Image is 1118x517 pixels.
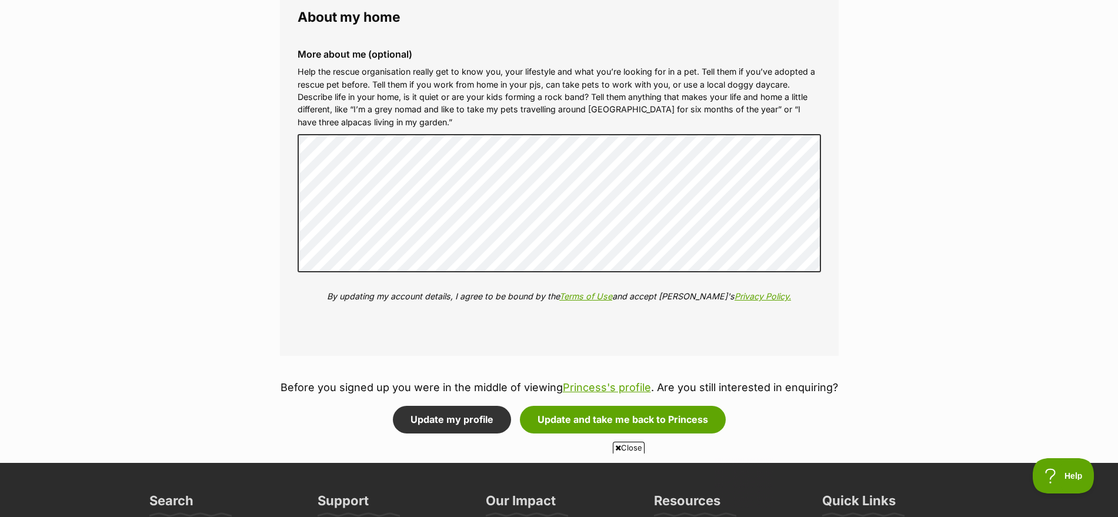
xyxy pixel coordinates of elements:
[298,65,821,128] p: Help the rescue organisation really get to know you, your lifestyle and what you’re looking for i...
[318,492,369,516] h3: Support
[393,406,511,433] button: Update my profile
[520,406,726,433] button: Update and take me back to Princess
[149,492,193,516] h3: Search
[735,291,791,301] a: Privacy Policy.
[613,442,645,453] span: Close
[559,291,612,301] a: Terms of Use
[1033,458,1094,493] iframe: Help Scout Beacon - Open
[822,492,896,516] h3: Quick Links
[563,381,651,393] a: Princess's profile
[298,49,821,59] label: More about me (optional)
[298,290,821,302] p: By updating my account details, I agree to be bound by the and accept [PERSON_NAME]'s
[298,9,821,25] legend: About my home
[280,379,839,395] p: Before you signed up you were in the middle of viewing . Are you still interested in enquiring?
[345,458,773,511] iframe: Advertisement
